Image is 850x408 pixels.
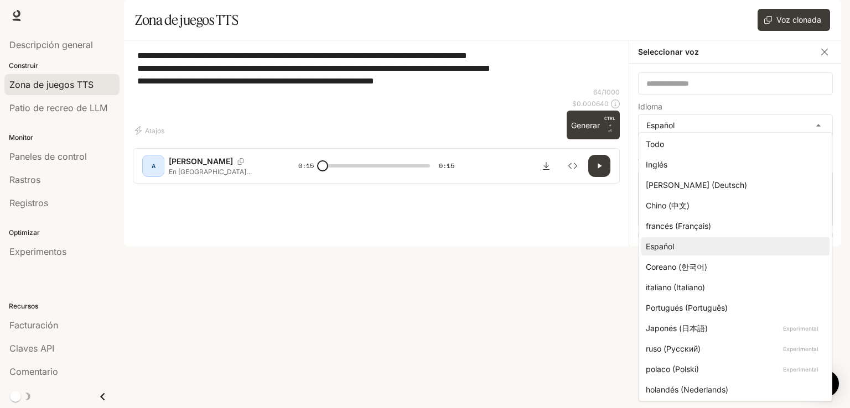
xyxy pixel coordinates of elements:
[646,221,711,231] font: francés (Français)
[646,262,707,271] font: Coreano (한국어)
[646,180,747,190] font: [PERSON_NAME] (Deutsch)
[646,385,728,394] font: holandés (Nederlands)
[646,201,690,210] font: Chino (中文)
[646,303,728,312] font: Portugués (Português)
[783,366,818,373] font: Experimental
[646,364,699,374] font: polaco (Polski)
[646,160,667,169] font: Inglés
[646,323,708,333] font: Japonés (日本語)
[783,346,818,352] font: Experimental
[783,325,818,332] font: Experimental
[646,242,674,251] font: Español
[646,283,705,292] font: italiano (Italiano)
[646,139,664,149] font: Todo
[646,344,701,353] font: ruso (Русский)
